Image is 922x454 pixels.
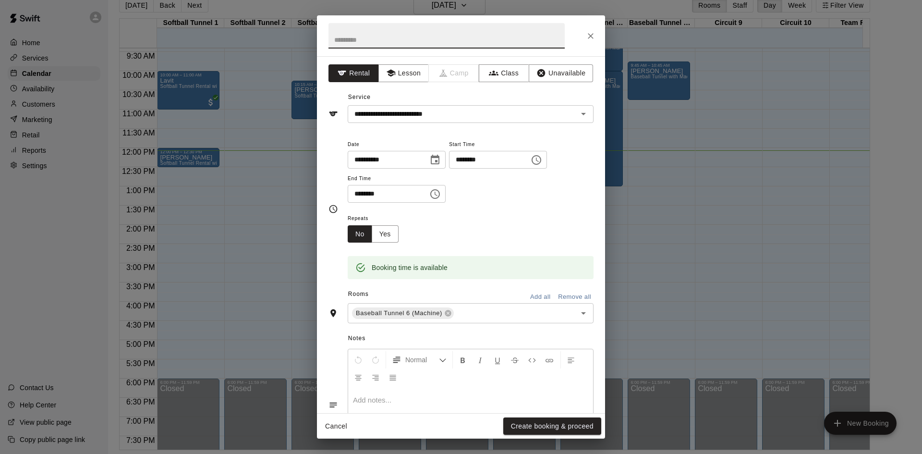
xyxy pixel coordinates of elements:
button: Format Underline [489,351,506,368]
button: Rental [328,64,379,82]
button: Justify Align [385,368,401,386]
button: Remove all [556,290,594,305]
button: Insert Code [524,351,540,368]
button: Open [577,107,590,121]
button: Yes [372,225,399,243]
button: Cancel [321,417,352,435]
button: Undo [350,351,366,368]
button: Lesson [378,64,429,82]
button: Open [577,307,590,320]
button: Format Italics [472,351,488,368]
button: No [348,225,372,243]
div: Baseball Tunnel 6 (Machine) [352,307,454,319]
button: Choose time, selected time is 4:00 PM [425,184,445,204]
svg: Notes [328,400,338,410]
button: Redo [367,351,384,368]
span: Date [348,138,446,151]
span: End Time [348,172,446,185]
button: Formatting Options [388,351,450,368]
button: Choose date, selected date is Sep 13, 2025 [425,150,445,170]
span: Notes [348,331,594,346]
button: Center Align [350,368,366,386]
svg: Service [328,109,338,119]
span: Camps can only be created in the Services page [429,64,479,82]
button: Format Bold [455,351,471,368]
span: Rooms [348,291,369,297]
button: Unavailable [529,64,593,82]
span: Repeats [348,212,406,225]
button: Create booking & proceed [503,417,601,435]
svg: Timing [328,204,338,214]
div: Booking time is available [372,259,448,276]
button: Right Align [367,368,384,386]
svg: Rooms [328,308,338,318]
span: Normal [405,355,439,365]
span: Baseball Tunnel 6 (Machine) [352,308,446,318]
span: Service [348,94,371,100]
button: Insert Link [541,351,558,368]
button: Left Align [563,351,579,368]
div: outlined button group [348,225,399,243]
button: Choose time, selected time is 3:00 PM [527,150,546,170]
button: Close [582,27,599,45]
button: Class [479,64,529,82]
button: Format Strikethrough [507,351,523,368]
span: Start Time [449,138,547,151]
button: Add all [525,290,556,305]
